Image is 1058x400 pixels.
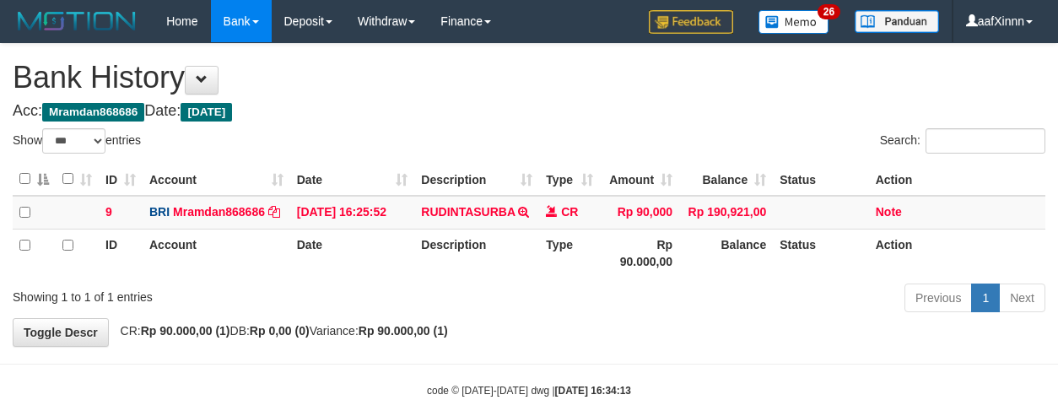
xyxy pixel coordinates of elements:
select: Showentries [42,128,105,154]
a: Next [999,284,1045,312]
img: MOTION_logo.png [13,8,141,34]
a: 1 [971,284,1000,312]
th: Status [773,163,869,196]
td: Rp 90,000 [600,196,679,230]
th: Date: activate to sort column ascending [290,163,415,196]
strong: Rp 90.000,00 (1) [359,324,448,338]
span: 9 [105,205,112,219]
a: RUDINTASURBA [421,205,515,219]
input: Search: [926,128,1045,154]
span: BRI [149,205,170,219]
th: Account [143,229,290,277]
th: Date [290,229,415,277]
th: Description: activate to sort column ascending [414,163,539,196]
img: panduan.png [855,10,939,33]
strong: [DATE] 16:34:13 [555,385,631,397]
small: code © [DATE]-[DATE] dwg | [427,385,631,397]
div: Showing 1 to 1 of 1 entries [13,282,429,305]
span: Mramdan868686 [42,103,144,122]
a: Copy Mramdan868686 to clipboard [268,205,280,219]
th: Type [539,229,600,277]
img: Button%20Memo.svg [758,10,829,34]
h4: Acc: Date: [13,103,1045,120]
td: [DATE] 16:25:52 [290,196,415,230]
th: Type: activate to sort column ascending [539,163,600,196]
a: Previous [904,284,972,312]
th: Status [773,229,869,277]
th: Description [414,229,539,277]
a: Mramdan868686 [173,205,265,219]
th: : activate to sort column ascending [56,163,99,196]
th: Balance [679,229,773,277]
th: Amount: activate to sort column ascending [600,163,679,196]
th: Rp 90.000,00 [600,229,679,277]
span: CR [561,205,578,219]
img: Feedback.jpg [649,10,733,34]
th: : activate to sort column descending [13,163,56,196]
a: Note [876,205,902,219]
td: Rp 190,921,00 [679,196,773,230]
label: Search: [880,128,1045,154]
strong: Rp 90.000,00 (1) [141,324,230,338]
th: Action [869,229,1045,277]
span: CR: DB: Variance: [112,324,448,338]
a: Toggle Descr [13,318,109,347]
th: ID [99,229,143,277]
th: ID: activate to sort column ascending [99,163,143,196]
span: [DATE] [181,103,232,122]
th: Balance: activate to sort column ascending [679,163,773,196]
strong: Rp 0,00 (0) [250,324,310,338]
label: Show entries [13,128,141,154]
span: 26 [818,4,840,19]
h1: Bank History [13,61,1045,95]
th: Account: activate to sort column ascending [143,163,290,196]
th: Action [869,163,1045,196]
